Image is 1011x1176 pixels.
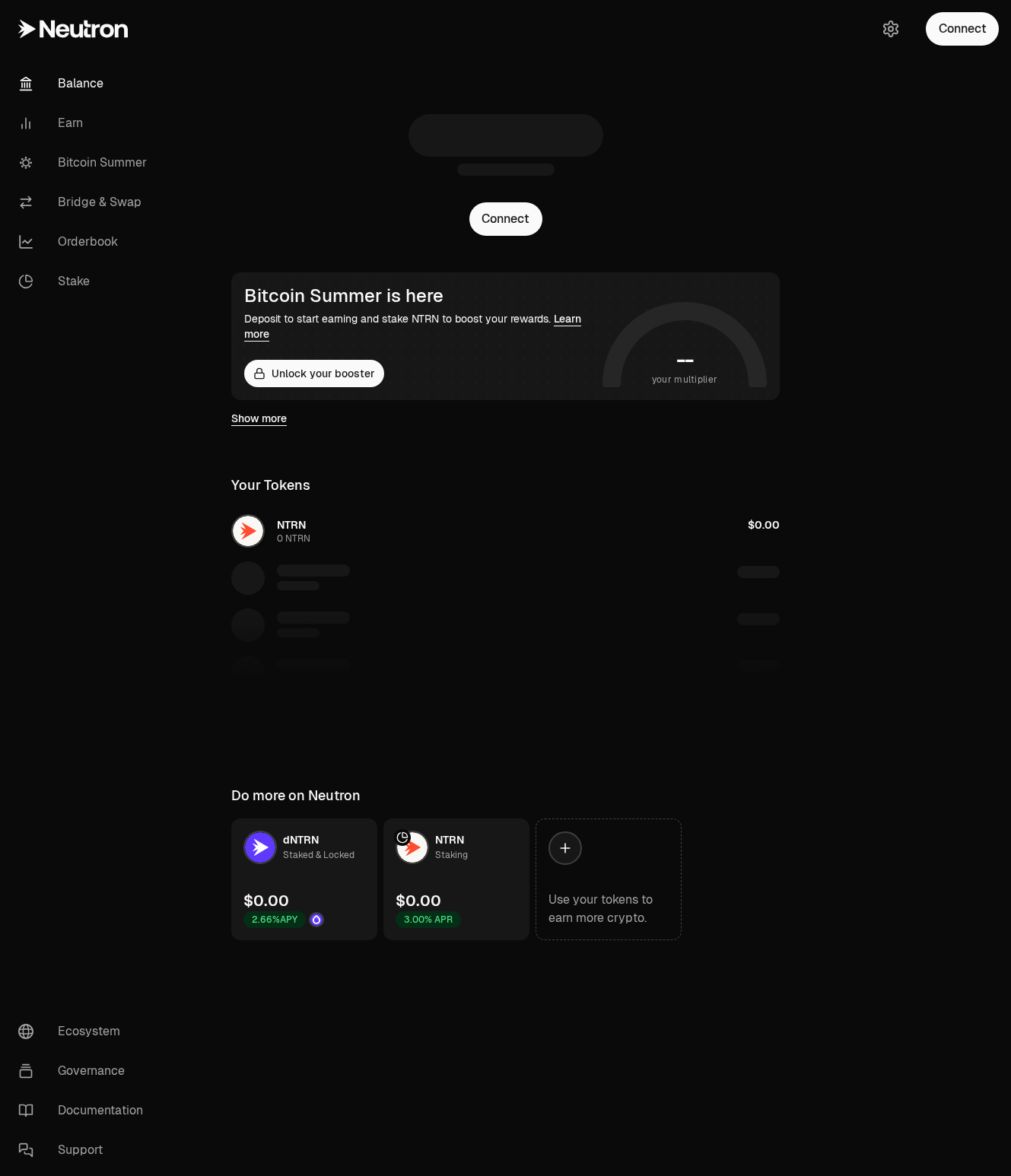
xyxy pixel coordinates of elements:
div: Use your tokens to earn more crypto. [548,891,669,927]
span: your multiplier [652,372,718,387]
a: Stake [6,262,164,301]
button: Unlock your booster [244,360,384,387]
div: Do more on Neutron [231,785,361,806]
div: 2.66% APY [243,911,306,928]
span: NTRN [435,833,464,847]
button: Connect [926,12,999,46]
a: Use your tokens to earn more crypto. [536,818,682,940]
a: Bridge & Swap [6,183,164,222]
img: NTRN Logo [397,832,428,863]
a: Support [6,1130,164,1170]
div: Staking [435,847,468,863]
a: Earn [6,103,164,143]
a: Bitcoin Summer [6,143,164,183]
h1: -- [676,348,694,372]
div: $0.00 [396,890,441,911]
div: Your Tokens [231,475,310,496]
a: Documentation [6,1091,164,1130]
a: Orderbook [6,222,164,262]
div: 3.00% APR [396,911,461,928]
div: Deposit to start earning and stake NTRN to boost your rewards. [244,311,596,342]
a: Governance [6,1051,164,1091]
a: dNTRN LogodNTRNStaked & Locked$0.002.66%APYDrop [231,818,377,940]
span: dNTRN [283,833,319,847]
div: Staked & Locked [283,847,354,863]
img: Drop [310,914,323,926]
div: Bitcoin Summer is here [244,285,596,307]
a: Balance [6,64,164,103]
a: Show more [231,411,287,426]
div: $0.00 [243,890,289,911]
img: dNTRN Logo [245,832,275,863]
a: Ecosystem [6,1012,164,1051]
a: NTRN LogoNTRNStaking$0.003.00% APR [383,818,529,940]
button: Connect [469,202,542,236]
